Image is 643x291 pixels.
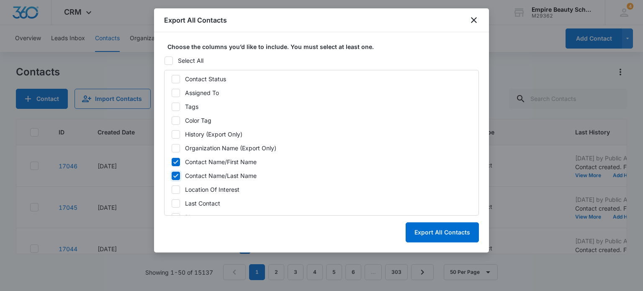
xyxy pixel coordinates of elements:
div: Assigned To [185,88,219,97]
label: Choose the columns you’d like to include. You must select at least one. [167,42,482,51]
div: Contact Name/Last Name [185,171,257,180]
div: History (Export Only) [185,130,242,139]
div: Contact Status [185,75,226,83]
div: Phone [185,213,202,221]
h1: Export All Contacts [164,15,227,25]
div: Select All [178,56,203,65]
button: Export All Contacts [406,222,479,242]
button: close [469,15,479,25]
div: Last Contact [185,199,220,208]
div: Organization Name (Export Only) [185,144,276,152]
div: Color Tag [185,116,211,125]
div: Tags [185,102,198,111]
div: Contact Name/First Name [185,157,257,166]
div: Location Of Interest [185,185,239,194]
